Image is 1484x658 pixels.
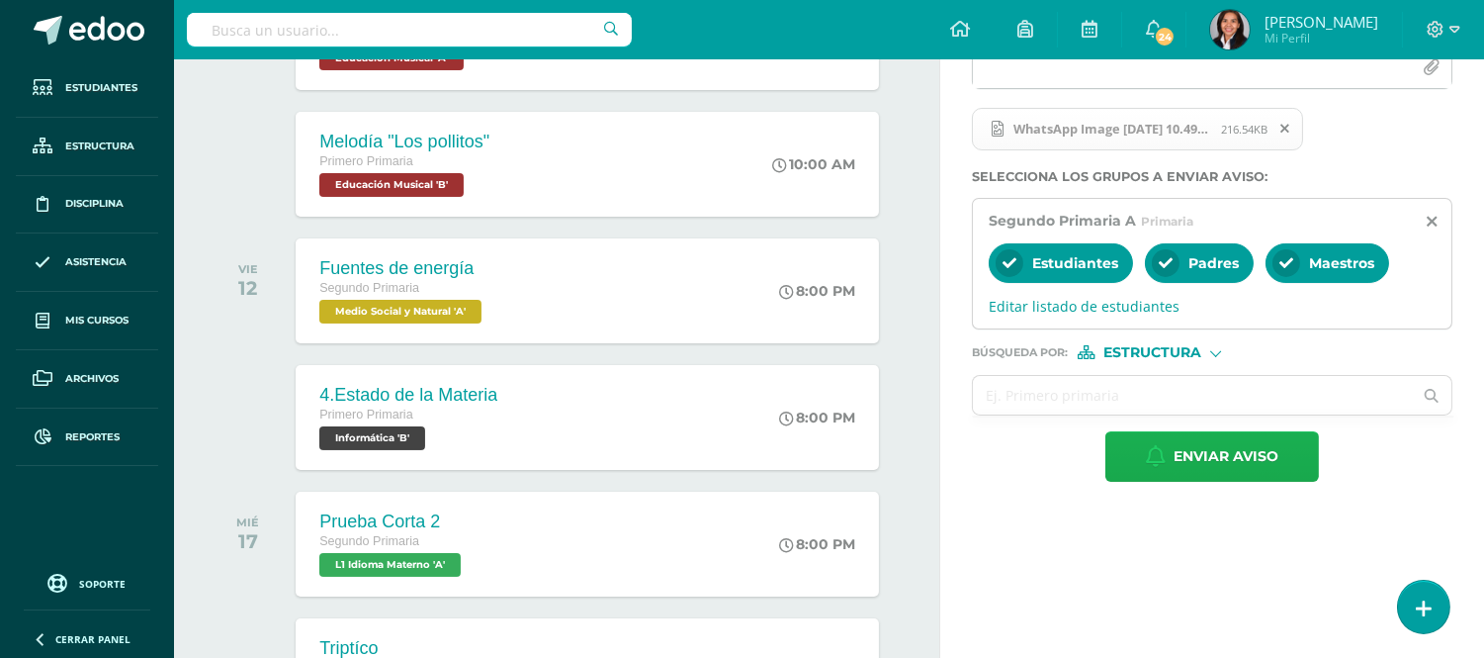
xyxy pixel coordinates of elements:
[319,426,425,450] span: Informática 'B'
[780,282,856,300] div: 8:00 PM
[55,632,131,646] span: Cerrar panel
[319,300,481,324] span: Medio Social y Natural 'A'
[319,132,489,152] div: Melodía "Los pollitos"
[319,173,464,197] span: Educación Musical 'B'
[319,534,419,548] span: Segundo Primaria
[65,371,119,387] span: Archivos
[16,118,158,176] a: Estructura
[989,297,1436,316] span: Editar listado de estudiantes
[319,512,466,532] div: Prueba Corta 2
[1210,10,1250,49] img: f601d88a57e103b084b15924aeed5ff8.png
[972,347,1068,358] span: Búsqueda por :
[16,59,158,118] a: Estudiantes
[773,155,856,173] div: 10:00 AM
[65,196,124,212] span: Disciplina
[319,408,412,422] span: Primero Primaria
[238,276,258,300] div: 12
[1078,345,1226,359] div: [object Object]
[65,429,120,445] span: Reportes
[16,409,158,467] a: Reportes
[989,212,1136,230] span: Segundo Primaria A
[1103,347,1201,358] span: Estructura
[1265,12,1378,32] span: [PERSON_NAME]
[24,569,150,596] a: Soporte
[972,169,1452,184] label: Selecciona los grupos a enviar aviso :
[780,535,856,553] div: 8:00 PM
[1268,118,1302,140] span: Remover archivo
[319,154,412,168] span: Primero Primaria
[16,350,158,409] a: Archivos
[1174,432,1278,481] span: Enviar aviso
[80,577,127,591] span: Soporte
[973,376,1412,415] input: Ej. Primero primaria
[16,234,158,292] a: Asistencia
[319,553,461,577] span: L1 Idioma Materno 'A'
[972,108,1303,151] span: WhatsApp Image 2025-09-11 at 10.49.57 AM.jpeg
[319,281,419,295] span: Segundo Primaria
[1141,214,1193,229] span: Primaria
[1154,26,1176,47] span: 24
[1032,254,1118,272] span: Estudiantes
[187,13,632,47] input: Busca un usuario...
[16,292,158,350] a: Mis cursos
[319,258,486,279] div: Fuentes de energía
[1221,122,1267,137] span: 216.54KB
[236,529,259,553] div: 17
[780,409,856,426] div: 8:00 PM
[65,254,127,270] span: Asistencia
[319,385,497,406] div: 4.Estado de la Materia
[65,139,134,154] span: Estructura
[16,176,158,235] a: Disciplina
[1004,121,1221,137] span: WhatsApp Image [DATE] 10.49.57 AM.jpeg
[238,262,258,276] div: VIE
[1188,254,1239,272] span: Padres
[1265,30,1378,47] span: Mi Perfil
[1309,254,1374,272] span: Maestros
[1105,431,1319,482] button: Enviar aviso
[65,313,129,329] span: Mis cursos
[236,516,259,529] div: MIÉ
[65,80,137,96] span: Estudiantes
